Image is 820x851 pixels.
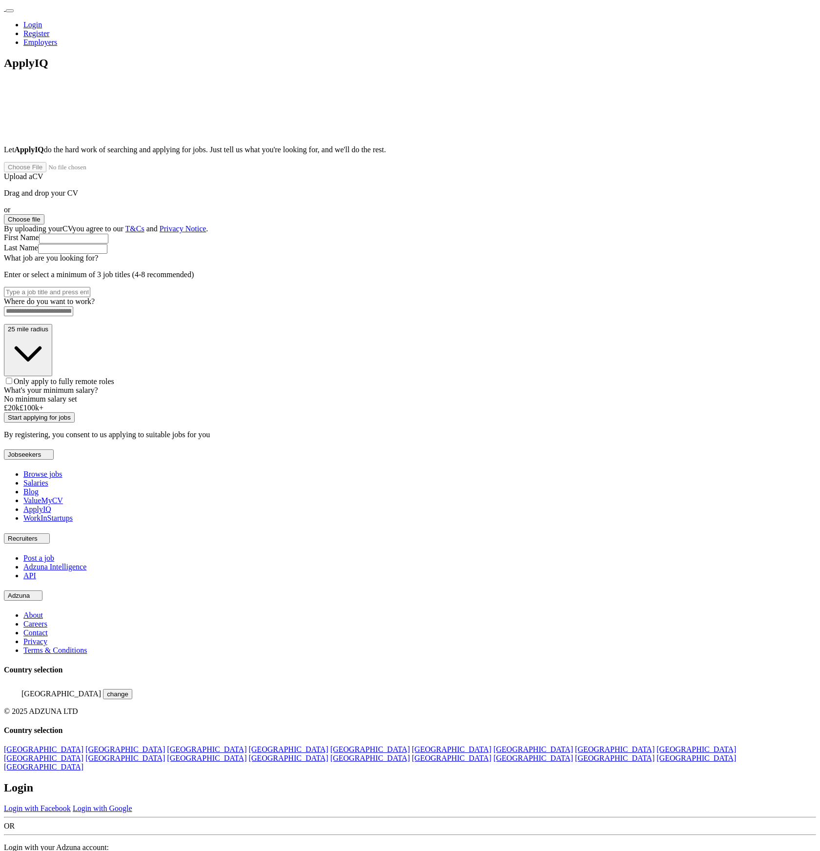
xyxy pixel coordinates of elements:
img: toggle icon [43,452,50,457]
span: [GEOGRAPHIC_DATA] [21,689,101,698]
button: Choose file [4,214,44,224]
a: [GEOGRAPHIC_DATA] [656,745,736,753]
span: £ 20 k [4,404,20,412]
h4: Country selection [4,726,816,735]
label: What's your minimum salary? [4,386,98,394]
a: Browse jobs [23,470,62,478]
a: API [23,571,36,580]
a: [GEOGRAPHIC_DATA] [330,754,410,762]
a: [GEOGRAPHIC_DATA] [4,763,83,771]
p: Let do the hard work of searching and applying for jobs. Just tell us what you're looking for, an... [4,145,816,154]
span: Only apply to fully remote roles [14,377,114,385]
h4: Country selection [4,666,816,674]
label: Upload a CV [4,172,43,181]
a: Employers [23,38,57,46]
a: Login [23,20,42,29]
a: ApplyIQ [23,505,51,513]
a: About [23,611,43,619]
a: [GEOGRAPHIC_DATA] [656,754,736,762]
a: Terms & Conditions [23,646,87,654]
button: change [103,689,132,699]
a: Privacy [23,637,47,646]
input: Type a job title and press enter [4,287,90,297]
div: © 2025 ADZUNA LTD [4,707,816,716]
span: OR [4,822,15,830]
p: Enter or select a minimum of 3 job titles (4-8 recommended) [4,270,816,279]
a: [GEOGRAPHIC_DATA] [85,754,165,762]
a: [GEOGRAPHIC_DATA] [248,745,328,753]
a: Register [23,29,49,38]
a: Careers [23,620,47,628]
label: Last Name [4,243,38,252]
a: [GEOGRAPHIC_DATA] [248,754,328,762]
a: Contact [23,628,48,637]
a: [GEOGRAPHIC_DATA] [4,745,83,753]
a: [GEOGRAPHIC_DATA] [330,745,410,753]
span: Recruiters [8,535,38,542]
img: toggle icon [39,536,46,541]
button: 25 mile radius [4,324,52,376]
a: [GEOGRAPHIC_DATA] [167,754,246,762]
a: Login with Google [73,804,132,812]
a: Salaries [23,479,48,487]
label: What job are you looking for? [4,254,98,262]
h1: ApplyIQ [4,57,816,70]
span: Adzuna [8,592,30,599]
span: 25 mile radius [8,325,48,333]
a: WorkInStartups [23,514,73,522]
a: T&Cs [125,224,144,233]
a: ValueMyCV [23,496,63,505]
button: Toggle main navigation menu [6,9,14,12]
a: [GEOGRAPHIC_DATA] [85,745,165,753]
label: First Name [4,233,39,242]
a: Blog [23,487,39,496]
a: [GEOGRAPHIC_DATA] [167,745,246,753]
div: No minimum salary set [4,395,816,404]
a: [GEOGRAPHIC_DATA] [575,754,655,762]
a: Privacy Notice [160,224,206,233]
img: toggle icon [32,593,39,598]
a: Post a job [23,554,54,562]
strong: ApplyIQ [14,145,43,154]
a: [GEOGRAPHIC_DATA] [412,745,492,753]
a: [GEOGRAPHIC_DATA] [4,754,83,762]
h2: Login [4,781,816,794]
p: By registering, you consent to us applying to suitable jobs for you [4,430,816,439]
a: [GEOGRAPHIC_DATA] [575,745,655,753]
span: £ 100 k+ [20,404,43,412]
input: Only apply to fully remote roles [6,378,12,384]
a: [GEOGRAPHIC_DATA] [412,754,492,762]
span: Jobseekers [8,451,41,458]
div: By uploading your CV you agree to our and . [4,224,816,233]
a: [GEOGRAPHIC_DATA] [493,745,573,753]
img: UK flag [4,685,20,696]
p: Drag and drop your CV [4,189,816,198]
label: Where do you want to work? [4,297,95,305]
a: Login with Facebook [4,804,71,812]
a: Adzuna Intelligence [23,563,86,571]
button: Start applying for jobs [4,412,75,423]
span: or [4,205,10,214]
a: [GEOGRAPHIC_DATA] [493,754,573,762]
